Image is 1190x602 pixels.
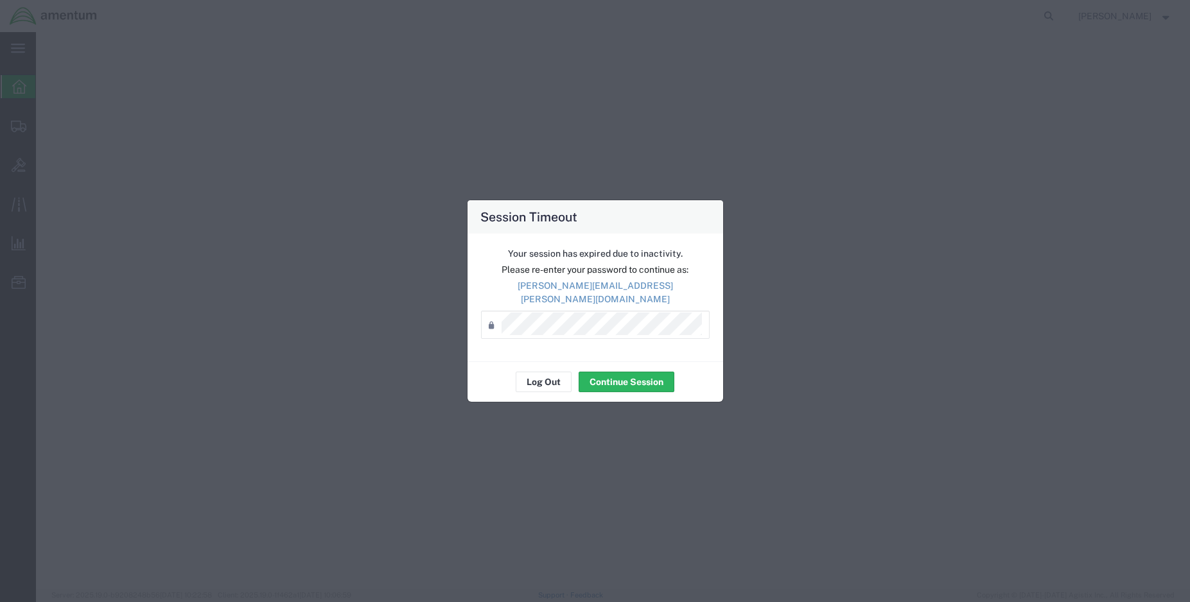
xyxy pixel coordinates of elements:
[480,207,577,226] h4: Session Timeout
[579,372,674,392] button: Continue Session
[481,263,710,277] p: Please re-enter your password to continue as:
[481,279,710,306] p: [PERSON_NAME][EMAIL_ADDRESS][PERSON_NAME][DOMAIN_NAME]
[516,372,572,392] button: Log Out
[481,247,710,261] p: Your session has expired due to inactivity.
